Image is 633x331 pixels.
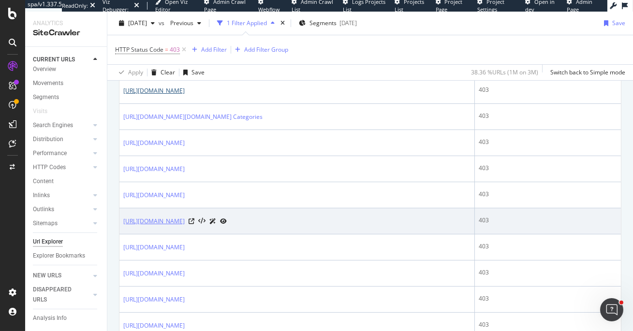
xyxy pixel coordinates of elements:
div: Switch back to Simple mode [550,68,625,76]
a: [URL][DOMAIN_NAME] [123,86,185,96]
span: Webflow [258,6,280,13]
button: Switch back to Simple mode [546,65,625,80]
a: Performance [33,148,90,158]
a: CURRENT URLS [33,55,90,65]
div: Segments [33,92,59,102]
button: Previous [166,15,205,31]
a: Content [33,176,100,187]
button: 1 Filter Applied [213,15,279,31]
span: Previous [166,19,193,27]
div: Sitemaps [33,218,58,229]
a: URL Inspection [220,216,227,226]
a: DISAPPEARED URLS [33,285,90,305]
a: [URL][DOMAIN_NAME] [123,216,185,226]
div: CURRENT URLS [33,55,75,65]
span: Segments [309,19,337,27]
a: Search Engines [33,120,90,130]
a: Url Explorer [33,237,100,247]
div: Url Explorer [33,237,63,247]
span: HTTP Status Code [115,45,163,54]
a: [URL][DOMAIN_NAME] [123,164,185,174]
a: NEW URLS [33,271,90,281]
div: Distribution [33,134,63,144]
div: Inlinks [33,190,50,201]
div: 403 [479,268,617,277]
div: Performance [33,148,67,158]
button: Add Filter Group [231,44,288,56]
a: [URL][DOMAIN_NAME] [123,190,185,200]
div: 403 [479,112,617,120]
div: Explorer Bookmarks [33,251,85,261]
div: Content [33,176,54,187]
div: 403 [479,86,617,94]
button: Clear [147,65,175,80]
button: Segments[DATE] [295,15,361,31]
div: NEW URLS [33,271,61,281]
div: Apply [128,68,143,76]
a: Inlinks [33,190,90,201]
div: Outlinks [33,204,54,215]
div: Analytics [33,19,99,28]
a: AI Url Details [209,216,216,226]
a: Visit Online Page [189,218,194,224]
div: 1 Filter Applied [227,19,267,27]
div: 38.36 % URLs ( 1M on 3M ) [471,68,538,76]
div: Overview [33,64,56,74]
div: [DATE] [339,19,357,27]
div: 403 [479,164,617,173]
div: times [279,18,287,28]
a: [URL][DOMAIN_NAME] [123,269,185,278]
div: 403 [479,242,617,251]
span: 403 [170,43,180,57]
a: HTTP Codes [33,162,90,173]
a: Sitemaps [33,218,90,229]
div: Save [191,68,205,76]
div: Analysis Info [33,313,67,323]
div: Add Filter [201,45,227,54]
button: [DATE] [115,15,159,31]
a: [URL][DOMAIN_NAME] [123,295,185,304]
div: 403 [479,294,617,303]
div: Search Engines [33,120,73,130]
div: Clear [161,68,175,76]
a: Outlinks [33,204,90,215]
a: Movements [33,78,100,88]
a: Overview [33,64,100,74]
div: Add Filter Group [244,45,288,54]
button: Save [179,65,205,80]
a: Distribution [33,134,90,144]
span: = [165,45,168,54]
button: View HTML Source [198,218,206,225]
button: Apply [115,65,143,80]
a: [URL][DOMAIN_NAME] [123,138,185,148]
a: Analysis Info [33,313,100,323]
div: ReadOnly: [62,2,88,10]
a: [URL][DOMAIN_NAME][DOMAIN_NAME] Categories [123,112,263,122]
div: HTTP Codes [33,162,66,173]
div: SiteCrawler [33,28,99,39]
a: Segments [33,92,100,102]
div: Visits [33,106,47,116]
a: Explorer Bookmarks [33,251,100,261]
a: [URL][DOMAIN_NAME] [123,321,185,331]
a: Visits [33,106,57,116]
button: Add Filter [188,44,227,56]
iframe: Intercom live chat [600,298,623,321]
span: vs [159,19,166,27]
div: 403 [479,138,617,146]
div: DISAPPEARED URLS [33,285,82,305]
button: Save [600,15,625,31]
div: Movements [33,78,63,88]
div: 403 [479,216,617,225]
div: 403 [479,190,617,199]
span: 2025 Aug. 26th [128,19,147,27]
a: [URL][DOMAIN_NAME] [123,243,185,252]
div: Save [612,19,625,27]
div: 403 [479,320,617,329]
